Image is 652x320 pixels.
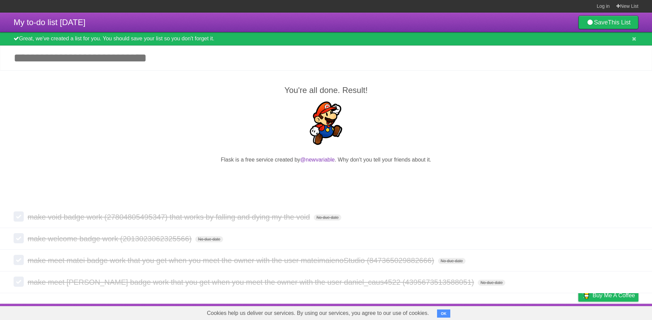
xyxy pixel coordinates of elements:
p: Flask is a free service created by . Why don't you tell your friends about it. [14,156,638,164]
iframe: X Post Button [314,172,338,182]
a: About [488,305,502,318]
img: Buy me a coffee [582,289,591,301]
span: No due date [314,214,341,221]
h2: You're all done. Result! [14,84,638,96]
span: Buy me a coffee [593,289,635,301]
span: No due date [195,236,223,242]
button: OK [437,309,450,318]
label: Done [14,233,24,243]
a: Buy me a coffee [578,289,638,302]
span: No due date [438,258,466,264]
span: make meet matei badge work that you get when you meet the owner with the user mateimaienoStudio (... [28,256,436,265]
a: Developers [510,305,538,318]
label: Done [14,255,24,265]
a: Terms [546,305,561,318]
span: make void badge work (27804805495347) that works by falling and dying my the void [28,213,312,221]
a: Suggest a feature [596,305,638,318]
a: @newvariable [300,157,335,163]
a: SaveThis List [578,16,638,29]
span: make meet [PERSON_NAME] badge work that you get when you meet the owner with the user daniel_caus... [28,278,476,286]
span: My to-do list [DATE] [14,18,86,27]
a: Privacy [569,305,587,318]
b: This List [608,19,631,26]
span: make welcome badge work (2013023062325566) [28,234,193,243]
img: Super Mario [304,101,348,145]
span: Cookies help us deliver our services. By using our services, you agree to our use of cookies. [200,306,436,320]
span: No due date [478,280,505,286]
label: Done [14,211,24,222]
label: Done [14,277,24,287]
